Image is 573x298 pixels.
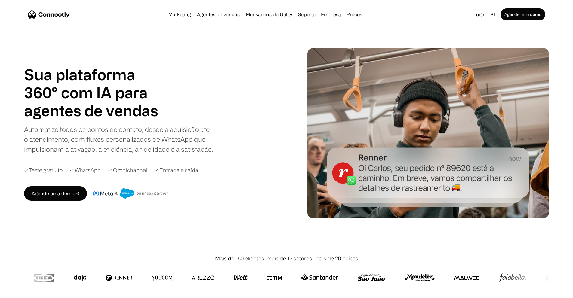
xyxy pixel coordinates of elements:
[93,188,168,199] img: Meta e crachá de parceiro de negócios do Salesforce.
[491,10,496,19] div: pt
[501,8,545,20] a: Agende uma demo
[215,254,358,263] div: Mais de 150 clientes, mais de 15 setores, mais de 20 países
[154,166,198,174] div: ✓ Entrada e saída
[12,287,36,296] ul: Language list
[296,12,318,17] a: Suporte
[24,102,162,120] div: carousel
[488,10,499,19] div: pt
[24,186,87,201] a: Agende uma demo →
[321,10,341,19] div: Empresa
[6,287,36,296] aside: Language selected: Português (Brasil)
[28,10,70,19] a: home
[195,12,242,17] a: Agentes de vendas
[243,12,294,17] a: Mensagens de Utility
[24,166,63,174] div: ✓ Teste gratuito
[24,124,214,154] div: Automatize todos os pontos de contato, desde a aquisição até o atendimento, com fluxos personaliz...
[70,166,101,174] div: ✓ WhatsApp
[319,10,343,19] div: Empresa
[166,12,193,17] a: Marketing
[344,12,365,17] a: Preços
[24,65,162,102] h1: Sua plataforma 360° com IA para
[471,10,488,19] a: Login
[108,166,147,174] div: ✓ Omnichannel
